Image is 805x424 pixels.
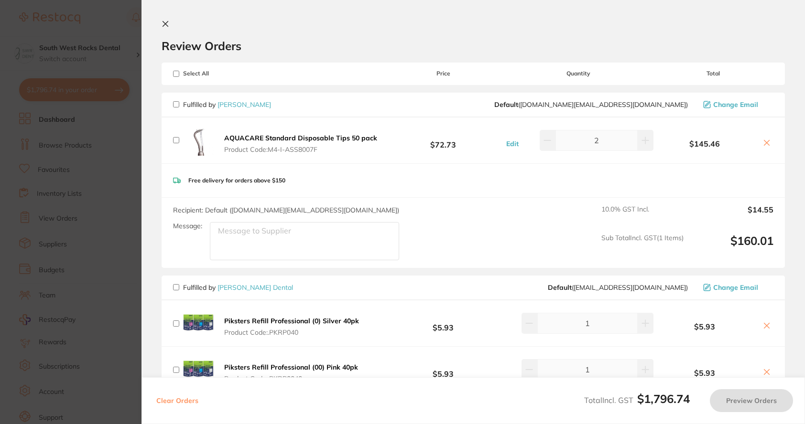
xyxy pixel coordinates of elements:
[584,395,690,405] span: Total Incl. GST
[224,134,377,142] b: AQUACARE Standard Disposable Tips 50 pack
[494,101,688,108] span: customer.care@henryschein.com.au
[221,134,380,154] button: AQUACARE Standard Disposable Tips 50 pack Product Code:M4-I-ASS8007F
[383,70,503,77] span: Price
[218,283,293,292] a: [PERSON_NAME] Dental
[183,284,293,291] p: Fulfilled by
[713,101,758,108] span: Change Email
[713,284,758,291] span: Change Email
[153,389,201,412] button: Clear Orders
[653,322,756,331] b: $5.93
[653,70,773,77] span: Total
[183,308,214,339] img: OXdrM3lleQ
[224,375,358,382] span: Product Code: .PKRP0040
[183,125,214,156] img: ZTAwMG8ydg
[173,222,202,230] label: Message:
[224,363,358,371] b: Piksters Refill Professional (00) Pink 40pk
[700,100,773,109] button: Change Email
[700,283,773,292] button: Change Email
[494,100,518,109] b: Default
[221,317,362,337] button: Piksters Refill Professional (0) Silver 40pk Product Code:.PKRP040
[503,139,522,148] button: Edit
[383,315,503,332] b: $5.93
[548,284,688,291] span: sales@piksters.com
[710,389,793,412] button: Preview Orders
[383,131,503,149] b: $72.73
[383,361,503,379] b: $5.93
[548,283,572,292] b: Default
[188,177,285,184] p: Free delivery for orders above $150
[218,100,271,109] a: [PERSON_NAME]
[173,206,399,214] span: Recipient: Default ( [DOMAIN_NAME][EMAIL_ADDRESS][DOMAIN_NAME] )
[221,363,361,383] button: Piksters Refill Professional (00) Pink 40pk Product Code:.PKRP0040
[691,205,773,226] output: $14.55
[601,234,684,260] span: Sub Total Incl. GST ( 1 Items)
[224,329,359,336] span: Product Code: .PKRP040
[162,39,785,53] h2: Review Orders
[601,205,684,226] span: 10.0 % GST Incl.
[224,317,359,325] b: Piksters Refill Professional (0) Silver 40pk
[653,369,756,377] b: $5.93
[173,70,269,77] span: Select All
[183,354,214,385] img: bDR2NmRrbA
[183,101,271,108] p: Fulfilled by
[637,392,690,406] b: $1,796.74
[503,70,653,77] span: Quantity
[653,139,756,148] b: $145.46
[691,234,773,260] output: $160.01
[224,146,377,153] span: Product Code: M4-I-ASS8007F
